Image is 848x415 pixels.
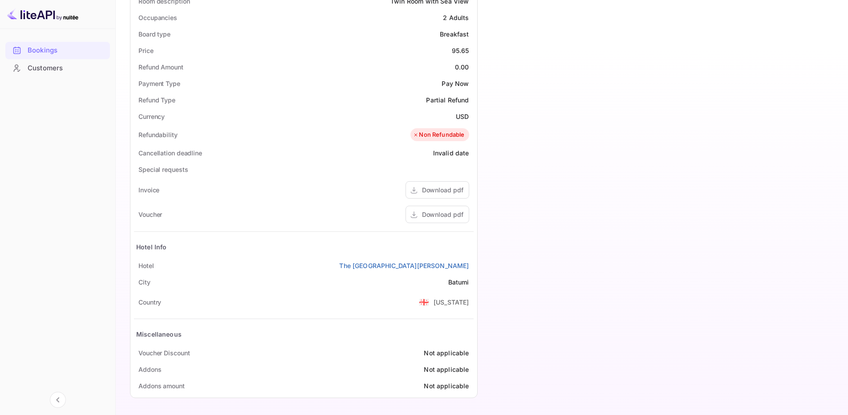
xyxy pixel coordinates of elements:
[5,60,110,77] div: Customers
[424,348,469,358] div: Not applicable
[424,365,469,374] div: Not applicable
[426,95,469,105] div: Partial Refund
[138,95,175,105] div: Refund Type
[419,294,429,310] span: United States
[424,381,469,391] div: Not applicable
[138,277,150,287] div: City
[456,112,469,121] div: USD
[138,13,177,22] div: Occupancies
[138,29,170,39] div: Board type
[5,60,110,76] a: Customers
[138,261,154,270] div: Hotel
[434,297,469,307] div: [US_STATE]
[138,46,154,55] div: Price
[138,365,161,374] div: Addons
[136,330,182,339] div: Miscellaneous
[442,79,469,88] div: Pay Now
[138,130,178,139] div: Refundability
[443,13,469,22] div: 2 Adults
[422,185,463,195] div: Download pdf
[138,185,159,195] div: Invoice
[440,29,469,39] div: Breakfast
[138,79,180,88] div: Payment Type
[138,62,183,72] div: Refund Amount
[138,348,190,358] div: Voucher Discount
[5,42,110,58] a: Bookings
[413,130,464,139] div: Non Refundable
[422,210,463,219] div: Download pdf
[433,148,469,158] div: Invalid date
[136,242,167,252] div: Hotel Info
[138,297,161,307] div: Country
[138,381,185,391] div: Addons amount
[50,392,66,408] button: Collapse navigation
[455,62,469,72] div: 0.00
[28,45,105,56] div: Bookings
[452,46,469,55] div: 95.65
[138,210,162,219] div: Voucher
[7,7,78,21] img: LiteAPI logo
[5,42,110,59] div: Bookings
[138,165,188,174] div: Special requests
[138,112,165,121] div: Currency
[138,148,202,158] div: Cancellation deadline
[339,261,469,270] a: The [GEOGRAPHIC_DATA][PERSON_NAME]
[448,277,469,287] div: Batumi
[28,63,105,73] div: Customers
